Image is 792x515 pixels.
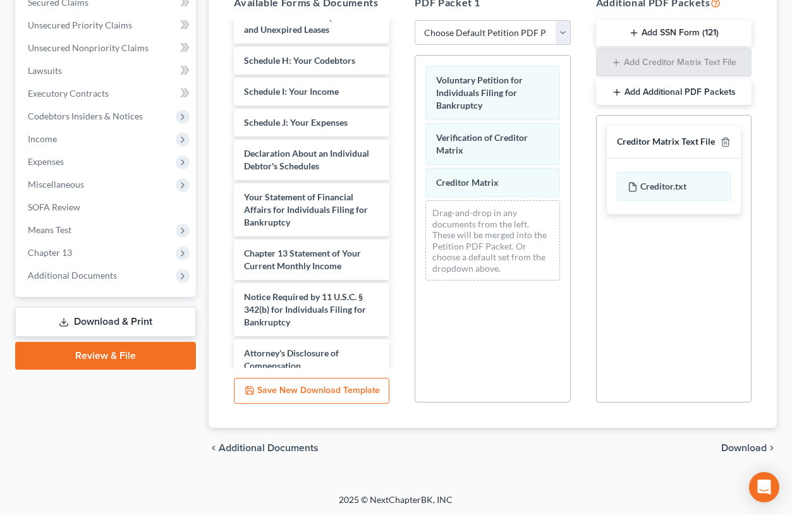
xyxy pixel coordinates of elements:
[234,378,389,404] button: Save New Download Template
[244,291,366,327] span: Notice Required by 11 U.S.C. § 342(b) for Individuals Filing for Bankruptcy
[18,59,196,82] a: Lawsuits
[596,49,752,76] button: Add Creditor Matrix Text File
[28,270,117,281] span: Additional Documents
[28,156,64,167] span: Expenses
[244,148,369,171] span: Declaration About an Individual Debtor's Schedules
[244,117,348,128] span: Schedule J: Your Expenses
[15,307,196,337] a: Download & Print
[244,55,355,66] span: Schedule H: Your Codebtors
[721,443,767,453] span: Download
[425,200,559,281] div: Drag-and-drop in any documents from the left. These will be merged into the Petition PDF Packet. ...
[28,202,80,212] span: SOFA Review
[596,79,752,106] button: Add Additional PDF Packets
[721,443,777,453] button: Download chevron_right
[244,248,361,271] span: Chapter 13 Statement of Your Current Monthly Income
[28,65,62,76] span: Lawsuits
[617,136,715,148] div: Creditor Matrix Text File
[617,172,731,201] div: Creditor.txt
[209,443,319,453] a: chevron_left Additional Documents
[219,443,319,453] span: Additional Documents
[28,42,149,53] span: Unsecured Nonpriority Claims
[209,443,219,453] i: chevron_left
[596,20,752,47] button: Add SSN Form (121)
[436,75,523,111] span: Voluntary Petition for Individuals Filing for Bankruptcy
[15,342,196,370] a: Review & File
[28,133,57,144] span: Income
[28,179,84,190] span: Miscellaneous
[18,196,196,219] a: SOFA Review
[18,37,196,59] a: Unsecured Nonpriority Claims
[767,443,777,453] i: chevron_right
[28,111,143,121] span: Codebtors Insiders & Notices
[28,224,71,235] span: Means Test
[244,191,368,227] span: Your Statement of Financial Affairs for Individuals Filing for Bankruptcy
[436,177,499,188] span: Creditor Matrix
[28,20,132,30] span: Unsecured Priority Claims
[436,132,528,155] span: Verification of Creditor Matrix
[28,88,109,99] span: Executory Contracts
[749,472,779,502] div: Open Intercom Messenger
[18,14,196,37] a: Unsecured Priority Claims
[244,11,374,35] span: Schedule G: Executory Contracts and Unexpired Leases
[18,82,196,105] a: Executory Contracts
[244,86,339,97] span: Schedule I: Your Income
[28,247,72,258] span: Chapter 13
[244,348,339,371] span: Attorney's Disclosure of Compensation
